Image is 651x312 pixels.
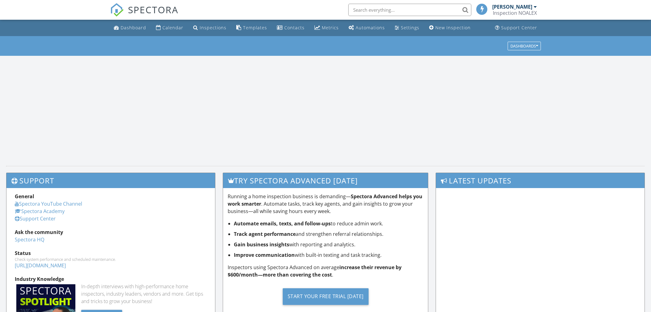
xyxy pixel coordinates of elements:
div: Contacts [284,25,305,31]
button: Dashboards [508,42,541,50]
div: Ask the community [15,228,207,236]
input: Search everything... [348,4,471,16]
div: Inspections [200,25,226,31]
div: Dashboard [121,25,146,31]
strong: Gain business insights [234,241,289,248]
a: Support Center [493,22,540,34]
a: SPECTORA [110,8,178,21]
strong: increase their revenue by $600/month—more than covering the cost [228,264,401,278]
div: Templates [243,25,267,31]
strong: General [15,193,34,200]
div: Automations [356,25,385,31]
div: Check system performance and scheduled maintenance. [15,257,207,262]
li: with built-in texting and task tracking. [234,251,423,259]
a: Spectora Academy [15,208,65,215]
a: Metrics [312,22,341,34]
a: New Inspection [427,22,473,34]
li: and strengthen referral relationships. [234,230,423,238]
a: [URL][DOMAIN_NAME] [15,262,66,269]
a: Support Center [15,215,56,222]
div: New Inspection [435,25,471,31]
div: Support Center [501,25,537,31]
div: Start Your Free Trial [DATE] [283,288,369,305]
a: Templates [234,22,270,34]
p: Inspectors using Spectora Advanced on average . [228,264,423,278]
div: Inspection NOALEX [493,10,537,16]
strong: Improve communication [234,252,295,258]
img: The Best Home Inspection Software - Spectora [110,3,124,17]
h3: Support [6,173,215,188]
div: Metrics [322,25,339,31]
div: Settings [401,25,419,31]
a: Spectora HQ [15,236,44,243]
span: SPECTORA [128,3,178,16]
strong: Automate emails, texts, and follow-ups [234,220,331,227]
div: Industry Knowledge [15,275,207,283]
strong: Track agent performance [234,231,296,237]
a: Settings [392,22,422,34]
a: Calendar [154,22,186,34]
h3: Latest Updates [436,173,645,188]
a: Start Your Free Trial [DATE] [228,283,423,310]
div: Status [15,249,207,257]
a: Contacts [274,22,307,34]
li: to reduce admin work. [234,220,423,227]
a: Spectora YouTube Channel [15,200,82,207]
div: Dashboards [510,44,538,48]
a: Automations (Basic) [346,22,387,34]
div: Calendar [162,25,183,31]
a: Inspections [191,22,229,34]
li: with reporting and analytics. [234,241,423,248]
div: In-depth interviews with high-performance home inspectors, industry leaders, vendors and more. Ge... [81,283,207,305]
strong: Spectora Advanced helps you work smarter [228,193,422,207]
h3: Try spectora advanced [DATE] [223,173,428,188]
div: [PERSON_NAME] [492,4,532,10]
p: Running a home inspection business is demanding— . Automate tasks, track key agents, and gain ins... [228,193,423,215]
a: Dashboard [111,22,149,34]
